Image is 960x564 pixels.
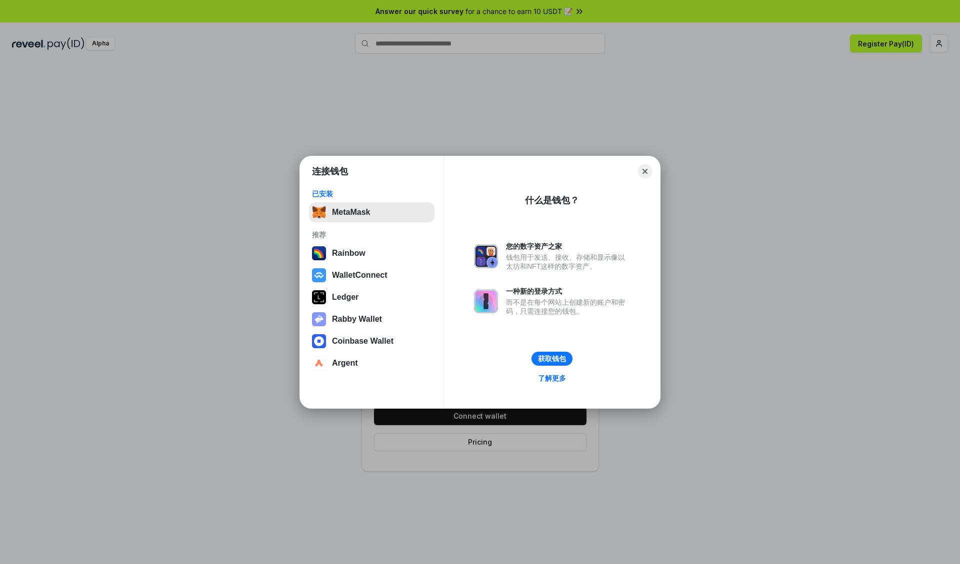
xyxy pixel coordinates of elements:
[531,352,572,366] button: 获取钱包
[506,287,630,296] div: 一种新的登录方式
[312,230,431,239] div: 推荐
[506,253,630,271] div: 钱包用于发送、接收、存储和显示像以太坊和NFT这样的数字资产。
[312,312,326,326] img: svg+xml,%3Csvg%20xmlns%3D%22http%3A%2F%2Fwww.w3.org%2F2000%2Fsvg%22%20fill%3D%22none%22%20viewBox...
[474,244,498,268] img: svg+xml,%3Csvg%20xmlns%3D%22http%3A%2F%2Fwww.w3.org%2F2000%2Fsvg%22%20fill%3D%22none%22%20viewBox...
[312,246,326,260] img: svg+xml,%3Csvg%20width%3D%22120%22%20height%3D%22120%22%20viewBox%3D%220%200%20120%20120%22%20fil...
[309,287,434,307] button: Ledger
[332,315,382,324] div: Rabby Wallet
[332,208,370,217] div: MetaMask
[312,205,326,219] img: svg+xml,%3Csvg%20fill%3D%22none%22%20height%3D%2233%22%20viewBox%3D%220%200%2035%2033%22%20width%...
[312,356,326,370] img: svg+xml,%3Csvg%20width%3D%2228%22%20height%3D%2228%22%20viewBox%3D%220%200%2028%2028%22%20fill%3D...
[312,165,348,177] h1: 连接钱包
[332,271,387,280] div: WalletConnect
[332,249,365,258] div: Rainbow
[312,334,326,348] img: svg+xml,%3Csvg%20width%3D%2228%22%20height%3D%2228%22%20viewBox%3D%220%200%2028%2028%22%20fill%3D...
[525,194,579,206] div: 什么是钱包？
[538,374,566,383] div: 了解更多
[532,372,572,385] a: 了解更多
[309,243,434,263] button: Rainbow
[538,354,566,363] div: 获取钱包
[312,189,431,198] div: 已安装
[309,353,434,373] button: Argent
[332,337,393,346] div: Coinbase Wallet
[312,290,326,304] img: svg+xml,%3Csvg%20xmlns%3D%22http%3A%2F%2Fwww.w3.org%2F2000%2Fsvg%22%20width%3D%2228%22%20height%3...
[506,242,630,251] div: 您的数字资产之家
[332,359,358,368] div: Argent
[309,331,434,351] button: Coinbase Wallet
[332,293,358,302] div: Ledger
[309,202,434,222] button: MetaMask
[312,268,326,282] img: svg+xml,%3Csvg%20width%3D%2228%22%20height%3D%2228%22%20viewBox%3D%220%200%2028%2028%22%20fill%3D...
[474,289,498,313] img: svg+xml,%3Csvg%20xmlns%3D%22http%3A%2F%2Fwww.w3.org%2F2000%2Fsvg%22%20fill%3D%22none%22%20viewBox...
[309,309,434,329] button: Rabby Wallet
[506,298,630,316] div: 而不是在每个网站上创建新的账户和密码，只需连接您的钱包。
[309,265,434,285] button: WalletConnect
[638,164,652,178] button: Close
